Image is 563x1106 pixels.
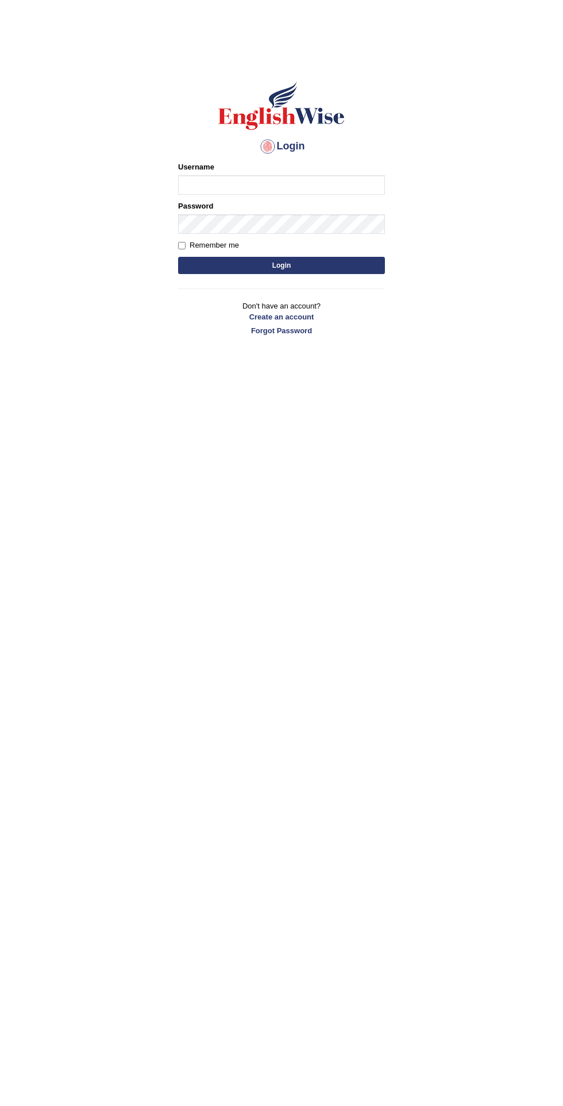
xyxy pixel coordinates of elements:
input: Remember me [178,242,186,249]
p: Don't have an account? [178,300,385,336]
button: Login [178,257,385,274]
img: Logo of English Wise sign in for intelligent practice with AI [216,80,347,132]
h4: Login [178,137,385,156]
label: Username [178,161,214,172]
label: Remember me [178,240,239,251]
a: Forgot Password [178,325,385,336]
a: Create an account [178,311,385,322]
label: Password [178,201,213,211]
